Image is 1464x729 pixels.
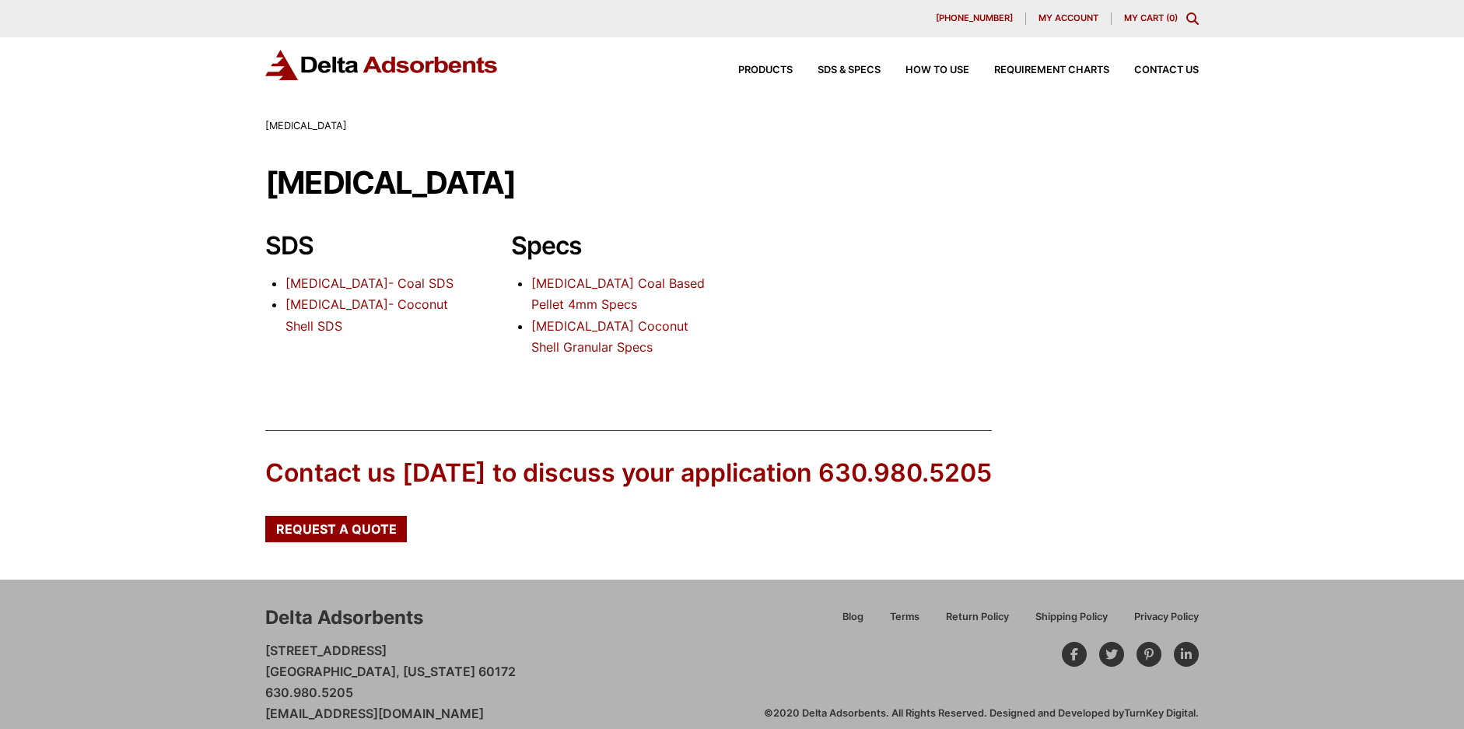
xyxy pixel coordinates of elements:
a: Shipping Policy [1022,608,1121,636]
span: Shipping Policy [1035,612,1108,622]
span: [MEDICAL_DATA] [265,120,347,131]
a: SDS & SPECS [793,65,881,75]
a: My Cart (0) [1124,12,1178,23]
a: [MEDICAL_DATA] Coal Based Pellet 4mm Specs [531,275,705,312]
p: [STREET_ADDRESS] [GEOGRAPHIC_DATA], [US_STATE] 60172 630.980.5205 [265,640,516,725]
a: [MEDICAL_DATA] Coconut Shell Granular Specs [531,318,688,355]
span: Blog [842,612,863,622]
a: Requirement Charts [969,65,1109,75]
span: How to Use [905,65,969,75]
span: Return Policy [946,612,1009,622]
a: My account [1026,12,1112,25]
a: [MEDICAL_DATA]- Coal SDS [285,275,454,291]
h1: [MEDICAL_DATA] [265,166,1199,200]
span: Requirement Charts [994,65,1109,75]
div: Contact us [DATE] to discuss your application 630.980.5205 [265,456,992,491]
a: TurnKey Digital [1124,707,1196,719]
img: Delta Adsorbents [265,50,499,80]
a: Products [713,65,793,75]
span: Privacy Policy [1134,612,1199,622]
a: [EMAIL_ADDRESS][DOMAIN_NAME] [265,706,484,721]
span: My account [1038,14,1098,23]
div: ©2020 Delta Adsorbents. All Rights Reserved. Designed and Developed by . [764,706,1199,720]
a: [PHONE_NUMBER] [923,12,1026,25]
a: How to Use [881,65,969,75]
a: [MEDICAL_DATA]- Coconut Shell SDS [285,296,448,333]
a: Return Policy [933,608,1022,636]
a: Request a Quote [265,516,407,542]
span: [PHONE_NUMBER] [936,14,1013,23]
span: Request a Quote [276,523,397,535]
span: SDS & SPECS [818,65,881,75]
h2: Specs [511,231,707,261]
a: Terms [877,608,933,636]
div: Delta Adsorbents [265,605,423,631]
span: Products [738,65,793,75]
a: Privacy Policy [1121,608,1199,636]
span: 0 [1169,12,1175,23]
a: Contact Us [1109,65,1199,75]
span: Contact Us [1134,65,1199,75]
h2: SDS [265,231,461,261]
span: Terms [890,612,919,622]
div: Toggle Modal Content [1186,12,1199,25]
a: Blog [829,608,877,636]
